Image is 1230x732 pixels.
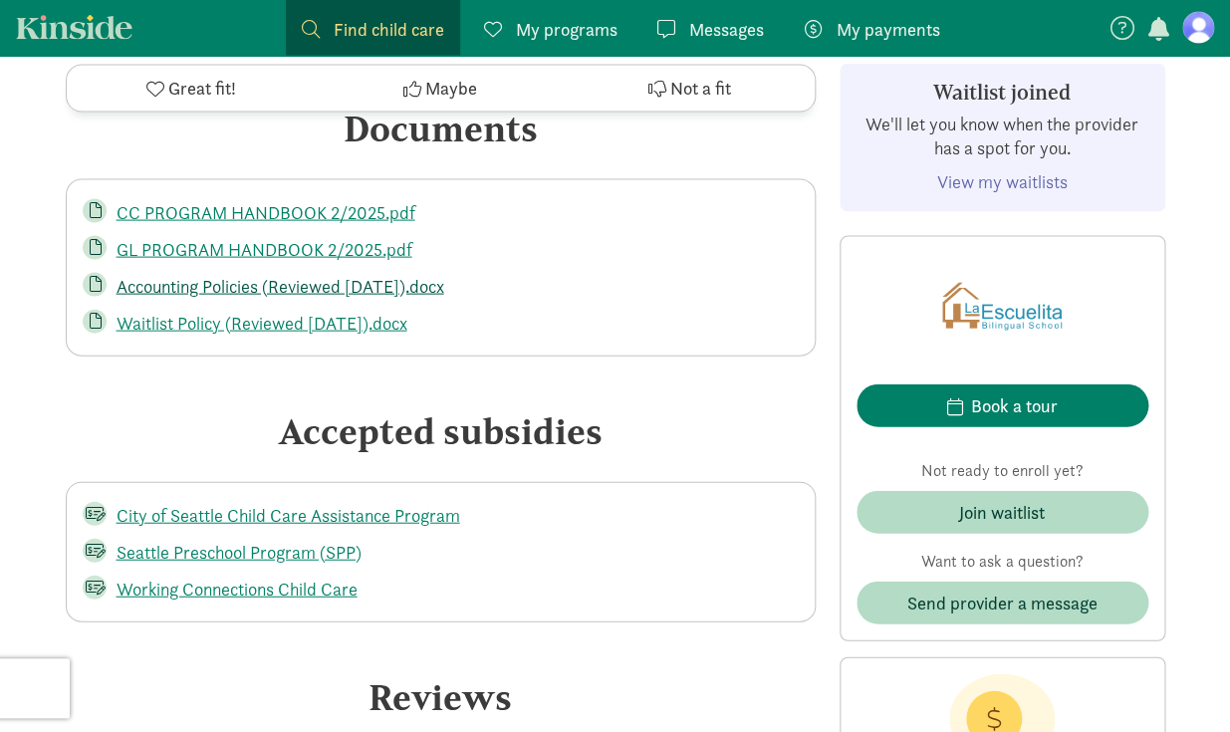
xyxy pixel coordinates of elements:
a: GL PROGRAM HANDBOOK 2/2025.pdf [117,238,412,261]
h3: Waitlist joined [857,81,1148,105]
a: CC PROGRAM HANDBOOK 2/2025.pdf [117,201,415,224]
a: Accounting Policies (Reviewed [DATE]).docx [117,275,444,298]
button: Join waitlist [857,491,1148,534]
span: Not a fit [670,75,731,102]
div: Documents [66,102,816,155]
a: Seattle Preschool Program (SPP) [117,541,362,564]
p: We'll let you know when the provider has a spot for you. [857,113,1148,160]
span: My programs [516,16,617,43]
span: Maybe [425,75,477,102]
div: Book a tour [971,392,1058,419]
a: Kinside [16,15,132,40]
p: Want to ask a question? [857,550,1148,574]
div: Accepted subsidies [66,404,816,458]
button: Send provider a message [857,582,1148,624]
a: View my waitlists [937,170,1068,193]
span: Messages [689,16,764,43]
div: Reviews [66,670,816,724]
span: My payments [836,16,939,43]
span: Send provider a message [907,590,1098,616]
div: Join waitlist [959,499,1045,526]
p: Not ready to enroll yet? [857,459,1148,483]
a: Working Connections Child Care [117,578,358,601]
a: Waitlist Policy (Reviewed [DATE]).docx [117,312,407,335]
img: Provider logo [942,253,1062,361]
span: Great fit! [168,75,236,102]
button: Book a tour [857,384,1148,427]
button: Not a fit [565,65,814,111]
a: City of Seattle Child Care Assistance Program [117,504,460,527]
button: Great fit! [67,65,316,111]
span: Find child care [334,16,444,43]
button: Maybe [316,65,565,111]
